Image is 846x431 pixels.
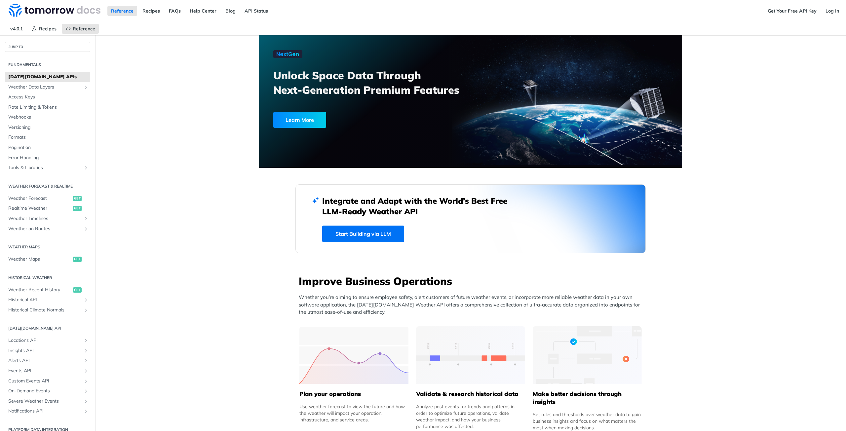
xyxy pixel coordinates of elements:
a: Reference [62,24,99,34]
span: Weather on Routes [8,226,82,232]
a: Tools & LibrariesShow subpages for Tools & Libraries [5,163,90,173]
img: 13d7ca0-group-496-2.svg [416,326,525,384]
span: get [73,196,82,201]
a: Custom Events APIShow subpages for Custom Events API [5,376,90,386]
img: Tomorrow.io Weather API Docs [9,4,100,17]
span: v4.0.1 [7,24,26,34]
span: Events API [8,368,82,374]
a: Recipes [28,24,60,34]
a: Help Center [186,6,220,16]
span: Weather Data Layers [8,84,82,90]
span: get [73,206,82,211]
button: Show subpages for Alerts API [83,358,89,363]
a: Webhooks [5,112,90,122]
button: Show subpages for Notifications API [83,409,89,414]
span: [DATE][DOMAIN_NAME] APIs [8,74,89,80]
button: Show subpages for Events API [83,368,89,374]
a: Start Building via LLM [322,226,404,242]
a: Weather on RoutesShow subpages for Weather on Routes [5,224,90,234]
span: Weather Forecast [8,195,71,202]
span: Historical API [8,297,82,303]
a: Events APIShow subpages for Events API [5,366,90,376]
a: Blog [222,6,239,16]
span: Insights API [8,347,82,354]
button: Show subpages for Weather on Routes [83,226,89,232]
img: a22d113-group-496-32x.svg [533,326,642,384]
a: Formats [5,132,90,142]
p: Whether you’re aiming to ensure employee safety, alert customers of future weather events, or inc... [299,294,646,316]
button: Show subpages for Custom Events API [83,378,89,384]
button: Show subpages for On-Demand Events [83,388,89,394]
a: API Status [241,6,272,16]
img: NextGen [273,50,302,58]
button: Show subpages for Insights API [83,348,89,353]
a: Rate Limiting & Tokens [5,102,90,112]
div: Learn More [273,112,326,128]
h2: Weather Forecast & realtime [5,183,90,189]
span: get [73,257,82,262]
h3: Improve Business Operations [299,274,646,288]
a: Historical Climate NormalsShow subpages for Historical Climate Normals [5,305,90,315]
a: Access Keys [5,92,90,102]
span: Historical Climate Normals [8,307,82,313]
a: Locations APIShow subpages for Locations API [5,336,90,345]
span: Rate Limiting & Tokens [8,104,89,111]
button: Show subpages for Locations API [83,338,89,343]
span: Tools & Libraries [8,164,82,171]
div: Set rules and thresholds over weather data to gain business insights and focus on what matters th... [533,411,642,431]
h2: Historical Weather [5,275,90,281]
span: On-Demand Events [8,388,82,394]
a: On-Demand EventsShow subpages for On-Demand Events [5,386,90,396]
div: Use weather forecast to view the future and how the weather will impact your operation, infrastru... [299,403,408,423]
a: Get Your Free API Key [764,6,820,16]
h2: [DATE][DOMAIN_NAME] API [5,325,90,331]
span: Severe Weather Events [8,398,82,405]
a: Pagination [5,143,90,153]
button: Show subpages for Historical Climate Normals [83,307,89,313]
span: Webhooks [8,114,89,121]
span: Notifications API [8,408,82,414]
a: Weather Forecastget [5,194,90,203]
a: Weather Data LayersShow subpages for Weather Data Layers [5,82,90,92]
span: Versioning [8,124,89,131]
h2: Fundamentals [5,62,90,68]
a: Log In [822,6,843,16]
h2: Integrate and Adapt with the World’s Best Free LLM-Ready Weather API [322,196,517,217]
a: Error Handling [5,153,90,163]
span: Weather Recent History [8,287,71,293]
button: Show subpages for Weather Timelines [83,216,89,221]
a: Realtime Weatherget [5,203,90,213]
button: Show subpages for Weather Data Layers [83,85,89,90]
span: Custom Events API [8,378,82,384]
span: Locations API [8,337,82,344]
span: Realtime Weather [8,205,71,212]
span: Alerts API [8,357,82,364]
span: Access Keys [8,94,89,100]
a: Recipes [139,6,164,16]
a: FAQs [165,6,184,16]
a: Weather Mapsget [5,254,90,264]
a: Versioning [5,123,90,132]
button: Show subpages for Tools & Libraries [83,165,89,170]
button: Show subpages for Severe Weather Events [83,399,89,404]
a: Alerts APIShow subpages for Alerts API [5,356,90,366]
button: Show subpages for Historical API [83,297,89,303]
span: Formats [8,134,89,141]
h2: Weather Maps [5,244,90,250]
span: Weather Timelines [8,215,82,222]
span: Recipes [39,26,57,32]
span: get [73,287,82,293]
h3: Unlock Space Data Through Next-Generation Premium Features [273,68,478,97]
h5: Validate & research historical data [416,390,525,398]
a: [DATE][DOMAIN_NAME] APIs [5,72,90,82]
a: Weather Recent Historyget [5,285,90,295]
h5: Make better decisions through insights [533,390,642,406]
a: Reference [107,6,137,16]
a: Severe Weather EventsShow subpages for Severe Weather Events [5,396,90,406]
a: Notifications APIShow subpages for Notifications API [5,406,90,416]
img: 39565e8-group-4962x.svg [299,326,408,384]
a: Historical APIShow subpages for Historical API [5,295,90,305]
a: Insights APIShow subpages for Insights API [5,346,90,356]
h5: Plan your operations [299,390,408,398]
div: Analyze past events for trends and patterns in order to optimize future operations, validate weat... [416,403,525,430]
